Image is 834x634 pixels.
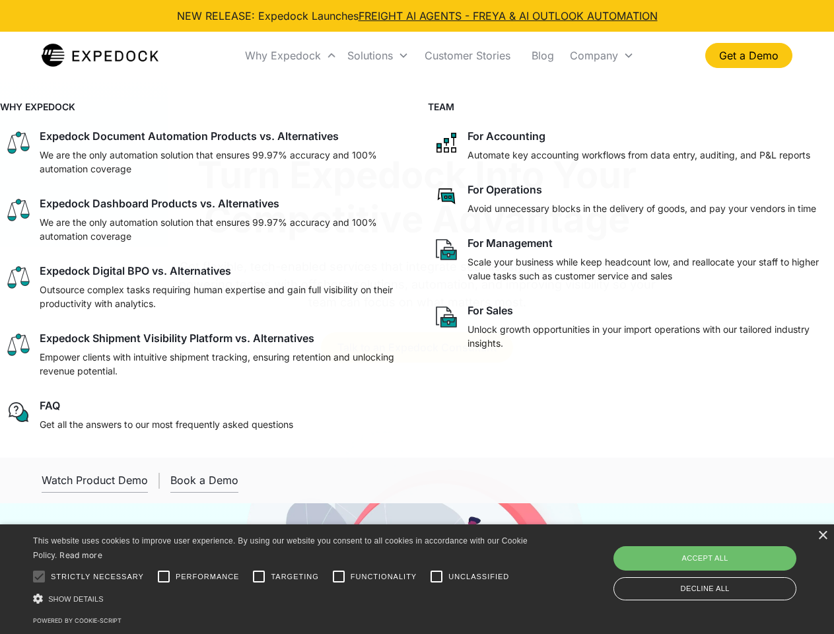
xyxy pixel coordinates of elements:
[448,571,509,582] span: Unclassified
[177,8,658,24] div: NEW RELEASE: Expedock Launches
[40,264,231,277] div: Expedock Digital BPO vs. Alternatives
[468,148,810,162] p: Automate key accounting workflows from data entry, auditing, and P&L reports
[59,550,102,560] a: Read more
[40,129,339,143] div: Expedock Document Automation Products vs. Alternatives
[5,264,32,291] img: scale icon
[40,148,401,176] p: We are the only automation solution that ensures 99.97% accuracy and 100% automation coverage
[51,571,144,582] span: Strictly necessary
[570,49,618,62] div: Company
[414,33,521,78] a: Customer Stories
[433,304,460,330] img: paper and bag icon
[42,474,148,487] div: Watch Product Demo
[33,592,532,606] div: Show details
[565,33,639,78] div: Company
[351,571,417,582] span: Functionality
[33,536,528,561] span: This website uses cookies to improve user experience. By using our website you consent to all coo...
[33,617,122,624] a: Powered by cookie-script
[468,183,542,196] div: For Operations
[48,595,104,603] span: Show details
[359,9,658,22] a: FREIGHT AI AGENTS - FREYA & AI OUTLOOK AUTOMATION
[433,236,460,263] img: paper and bag icon
[245,49,321,62] div: Why Expedock
[170,474,238,487] div: Book a Demo
[433,183,460,209] img: rectangular chat bubble icon
[40,350,401,378] p: Empower clients with intuitive shipment tracking, ensuring retention and unlocking revenue potent...
[468,255,829,283] p: Scale your business while keep headcount low, and reallocate your staff to higher value tasks suc...
[42,468,148,493] a: open lightbox
[468,322,829,350] p: Unlock growth opportunities in your import operations with our tailored industry insights.
[40,417,293,431] p: Get all the answers to our most frequently asked questions
[5,129,32,156] img: scale icon
[42,42,158,69] a: home
[468,236,553,250] div: For Management
[342,33,414,78] div: Solutions
[5,332,32,358] img: scale icon
[468,129,545,143] div: For Accounting
[170,468,238,493] a: Book a Demo
[271,571,318,582] span: Targeting
[40,283,401,310] p: Outsource complex tasks requiring human expertise and gain full visibility on their productivity ...
[240,33,342,78] div: Why Expedock
[40,215,401,243] p: We are the only automation solution that ensures 99.97% accuracy and 100% automation coverage
[40,332,314,345] div: Expedock Shipment Visibility Platform vs. Alternatives
[176,571,240,582] span: Performance
[705,43,792,68] a: Get a Demo
[468,304,513,317] div: For Sales
[347,49,393,62] div: Solutions
[5,197,32,223] img: scale icon
[40,197,279,210] div: Expedock Dashboard Products vs. Alternatives
[40,399,60,412] div: FAQ
[433,129,460,156] img: network like icon
[614,491,834,634] iframe: Chat Widget
[468,201,816,215] p: Avoid unnecessary blocks in the delivery of goods, and pay your vendors in time
[521,33,565,78] a: Blog
[42,42,158,69] img: Expedock Logo
[5,399,32,425] img: regular chat bubble icon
